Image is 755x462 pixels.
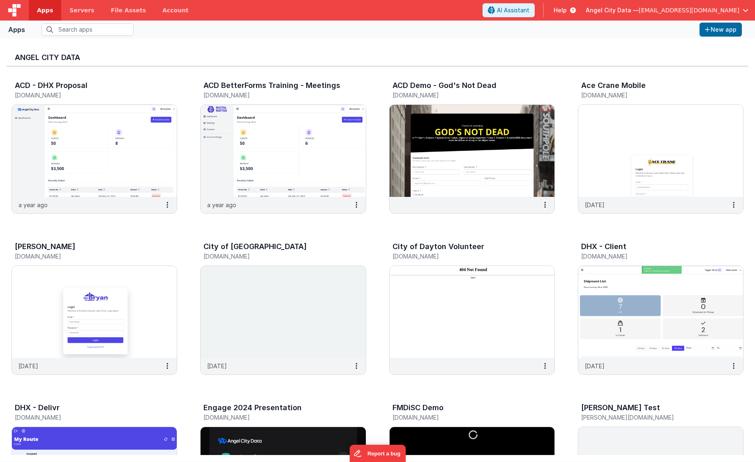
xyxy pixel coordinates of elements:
h5: [DOMAIN_NAME] [203,414,345,420]
span: Apps [37,6,53,14]
h3: FMDiSC Demo [393,404,443,412]
h5: [PERSON_NAME][DOMAIN_NAME] [581,414,723,420]
button: AI Assistant [483,3,535,17]
h3: Angel City Data [15,53,740,62]
h5: [DOMAIN_NAME] [393,414,534,420]
h5: [DOMAIN_NAME] [203,92,345,98]
span: Servers [69,6,94,14]
p: a year ago [207,201,236,209]
h5: [DOMAIN_NAME] [15,414,157,420]
span: Angel City Data — [586,6,639,14]
iframe: Marker.io feedback button [349,445,406,462]
button: New app [700,23,742,37]
h3: ACD Demo - God's Not Dead [393,81,496,90]
button: Angel City Data — [EMAIL_ADDRESS][DOMAIN_NAME] [586,6,748,14]
h5: [DOMAIN_NAME] [203,253,345,259]
h5: [DOMAIN_NAME] [581,253,723,259]
h5: [DOMAIN_NAME] [393,92,534,98]
div: Apps [8,25,25,35]
h3: City of [GEOGRAPHIC_DATA] [203,243,307,251]
h5: [DOMAIN_NAME] [15,92,157,98]
p: a year ago [18,201,48,209]
h3: [PERSON_NAME] Test [581,404,660,412]
h3: City of Dayton Volunteer [393,243,484,251]
p: [DATE] [585,201,605,209]
h3: Ace Crane Mobile [581,81,646,90]
span: Help [554,6,567,14]
h5: [DOMAIN_NAME] [15,253,157,259]
span: [EMAIL_ADDRESS][DOMAIN_NAME] [639,6,739,14]
span: AI Assistant [497,6,529,14]
p: [DATE] [18,362,38,370]
h3: ACD BetterForms Training - Meetings [203,81,340,90]
p: [DATE] [207,362,227,370]
h3: DHX - Delivr [15,404,60,412]
h5: [DOMAIN_NAME] [581,92,723,98]
span: File Assets [111,6,146,14]
h3: Engage 2024 Presentation [203,404,302,412]
h3: DHX - Client [581,243,626,251]
h3: ACD - DHX Proposal [15,81,88,90]
p: [DATE] [585,362,605,370]
h3: [PERSON_NAME] [15,243,75,251]
input: Search apps [42,23,134,36]
h5: [DOMAIN_NAME] [393,253,534,259]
